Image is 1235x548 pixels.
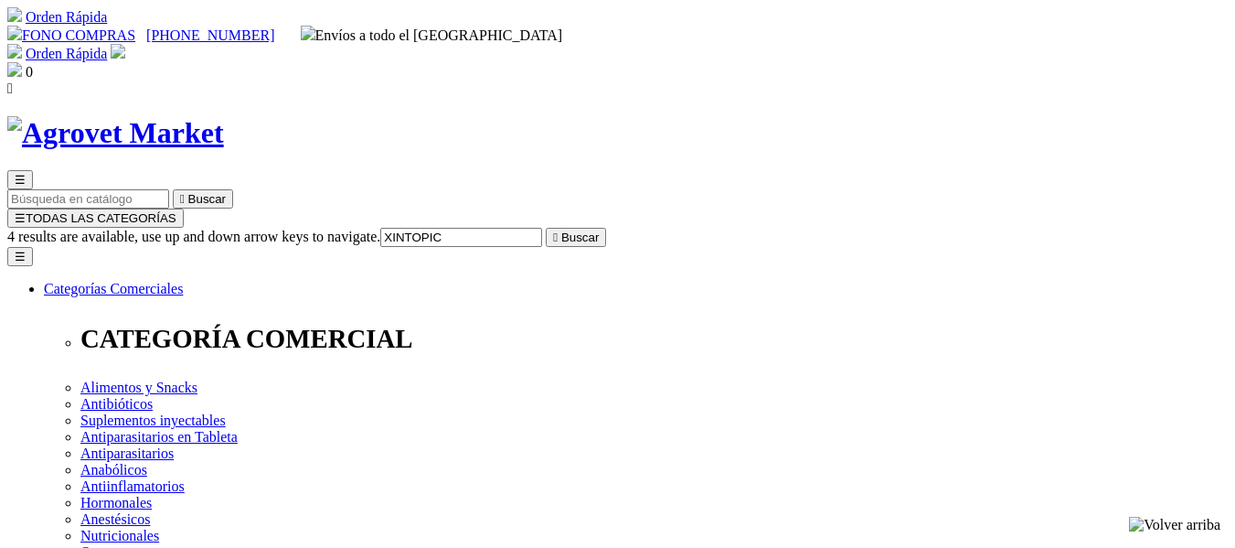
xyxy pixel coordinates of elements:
i:  [180,192,185,206]
a: Orden Rápida [26,46,107,61]
i:  [7,81,13,96]
a: FONO COMPRAS [7,27,135,43]
a: Categorías Comerciales [44,281,183,296]
button: ☰ [7,247,33,266]
button: ☰TODAS LAS CATEGORÍAS [7,209,184,228]
img: shopping-bag.svg [7,62,22,77]
span: Envíos a todo el [GEOGRAPHIC_DATA] [301,27,563,43]
img: Volver arriba [1129,517,1220,533]
span: Buscar [188,192,226,206]
img: shopping-cart.svg [7,44,22,59]
iframe: Brevo live chat [9,349,315,539]
input: Buscar [7,189,169,209]
p: CATEGORÍA COMERCIAL [80,324,1228,354]
img: shopping-cart.svg [7,7,22,22]
a: [PHONE_NUMBER] [146,27,274,43]
span: 0 [26,64,33,80]
i:  [553,231,558,244]
img: Agrovet Market [7,116,224,150]
span: ☰ [15,173,26,187]
span: 4 results are available, use up and down arrow keys to navigate. [7,229,380,244]
a: Acceda a su cuenta de cliente [111,46,125,61]
img: delivery-truck.svg [301,26,315,40]
button: ☰ [7,170,33,189]
span: ☰ [15,211,26,225]
img: phone.svg [7,26,22,40]
img: user.svg [111,44,125,59]
a: Orden Rápida [26,9,107,25]
input: Buscar [380,228,542,247]
button:  Buscar [173,189,233,209]
span: Buscar [561,231,599,244]
button:  Buscar [546,228,606,247]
